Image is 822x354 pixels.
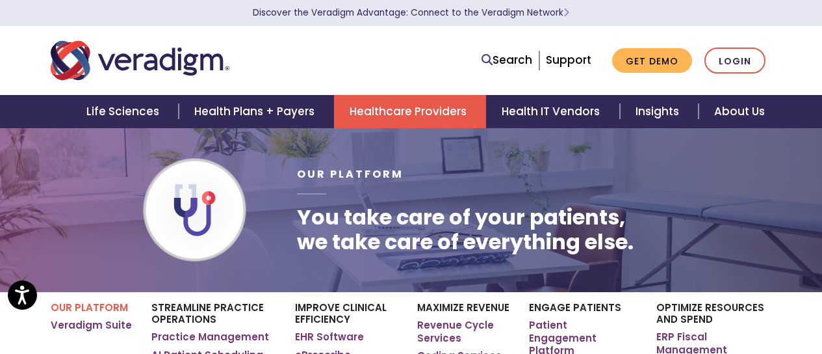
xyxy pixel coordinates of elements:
[297,167,404,182] span: Our Platform
[546,52,591,68] a: Support
[179,95,334,128] a: Health Plans + Payers
[71,95,179,128] a: Life Sciences
[253,7,569,19] a: Discover the Veradigm Advantage: Connect to the Veradigm NetworkLearn More
[51,39,229,82] img: Veradigm logo
[486,95,619,128] a: Health IT Vendors
[295,331,364,344] a: EHR Software
[482,51,532,69] a: Search
[699,95,780,128] a: About Us
[51,319,132,332] a: Veradigm Suite
[151,331,269,344] a: Practice Management
[620,95,699,128] a: Insights
[417,319,509,344] a: Revenue Cycle Services
[704,48,765,74] a: Login
[563,7,569,19] span: Learn More
[612,48,692,74] a: Get Demo
[297,205,634,255] h1: You take care of your patients, we take care of everything else.
[334,95,486,128] a: Healthcare Providers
